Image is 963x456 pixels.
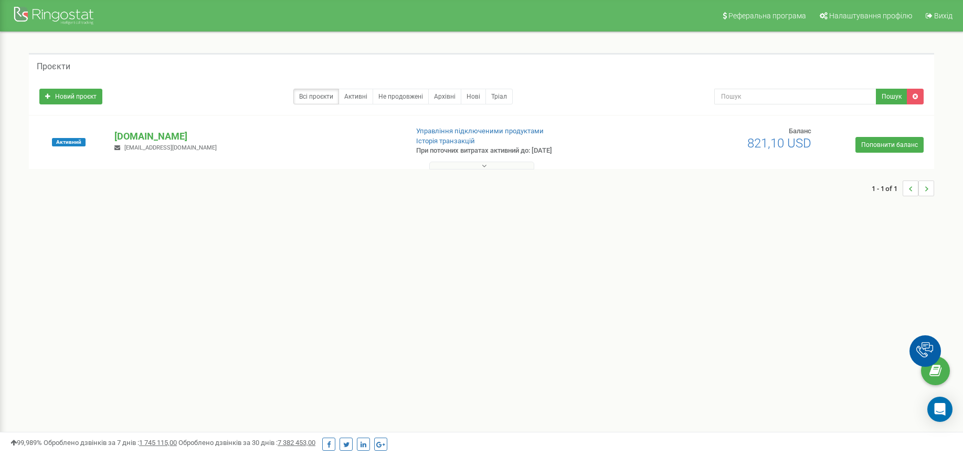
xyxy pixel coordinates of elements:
[124,144,217,151] span: [EMAIL_ADDRESS][DOMAIN_NAME]
[39,89,102,104] a: Новий проєкт
[876,89,907,104] button: Пошук
[829,12,912,20] span: Налаштування профілю
[485,89,513,104] a: Тріал
[52,138,86,146] span: Активний
[728,12,806,20] span: Реферальна програма
[373,89,429,104] a: Не продовжені
[278,439,315,447] u: 7 382 453,00
[747,136,811,151] span: 821,10 USD
[927,397,953,422] div: Open Intercom Messenger
[178,439,315,447] span: Оброблено дзвінків за 30 днів :
[934,12,953,20] span: Вихід
[338,89,373,104] a: Активні
[416,127,544,135] a: Управління підключеними продуктами
[114,130,399,143] p: [DOMAIN_NAME]
[789,127,811,135] span: Баланс
[416,137,475,145] a: Історія транзакцій
[44,439,177,447] span: Оброблено дзвінків за 7 днів :
[37,62,70,71] h5: Проєкти
[416,146,626,156] p: При поточних витратах активний до: [DATE]
[714,89,876,104] input: Пошук
[10,439,42,447] span: 99,989%
[428,89,461,104] a: Архівні
[872,181,903,196] span: 1 - 1 of 1
[855,137,924,153] a: Поповнити баланс
[293,89,339,104] a: Всі проєкти
[139,439,177,447] u: 1 745 115,00
[872,170,934,207] nav: ...
[461,89,486,104] a: Нові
